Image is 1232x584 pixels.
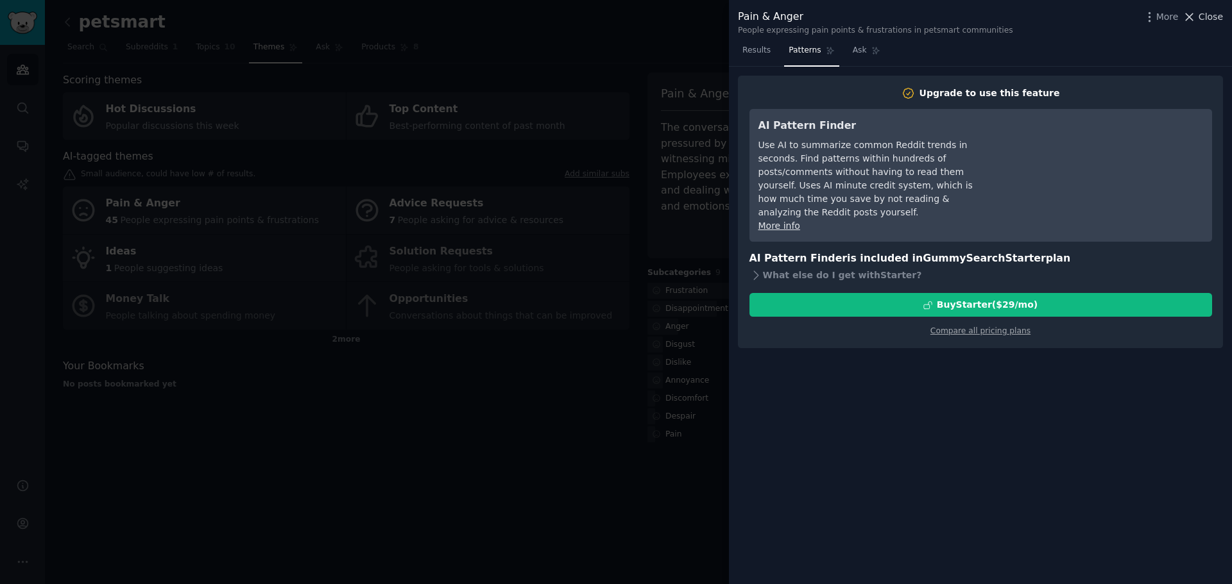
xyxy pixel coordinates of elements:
a: More info [758,221,800,231]
span: GummySearch Starter [923,252,1045,264]
button: More [1143,10,1179,24]
button: Close [1183,10,1223,24]
h3: AI Pattern Finder is included in plan [749,251,1212,267]
div: People expressing pain points & frustrations in petsmart communities [738,25,1013,37]
span: Patterns [789,45,821,56]
div: What else do I get with Starter ? [749,266,1212,284]
a: Compare all pricing plans [930,326,1031,335]
span: More [1156,10,1179,24]
a: Ask [848,40,885,67]
button: BuyStarter($29/mo) [749,293,1212,317]
a: Patterns [784,40,839,67]
div: Pain & Anger [738,9,1013,25]
iframe: YouTube video player [1011,118,1203,214]
a: Results [738,40,775,67]
span: Results [742,45,771,56]
div: Upgrade to use this feature [920,87,1060,100]
span: Ask [853,45,867,56]
h3: AI Pattern Finder [758,118,993,134]
div: Buy Starter ($ 29 /mo ) [937,298,1038,312]
span: Close [1199,10,1223,24]
div: Use AI to summarize common Reddit trends in seconds. Find patterns within hundreds of posts/comme... [758,138,993,219]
